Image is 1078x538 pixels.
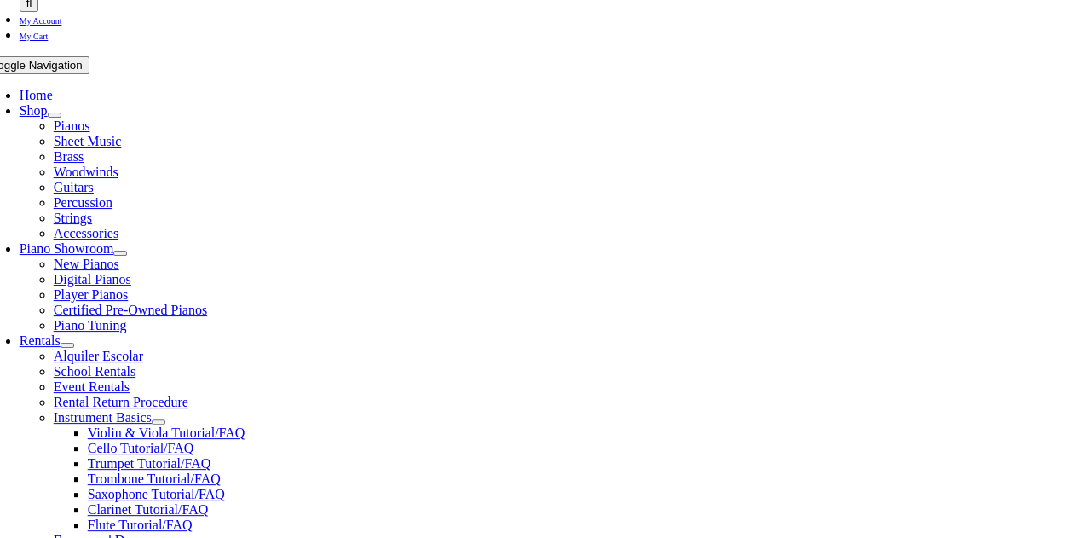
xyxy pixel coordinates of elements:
a: Flute Tutorial/FAQ [88,518,193,532]
a: Shop [20,103,48,118]
a: Pianos [54,119,90,133]
a: Player Pianos [54,287,129,302]
a: Home [20,88,53,102]
span: of 2 [187,4,213,23]
button: Open submenu of Shop [48,113,61,118]
a: Strings [54,211,92,225]
a: Cello Tutorial/FAQ [88,441,194,455]
a: Rental Return Procedure [54,395,188,409]
button: Open submenu of Instrument Basics [152,419,165,425]
span: My Account [20,16,62,26]
a: Trumpet Tutorial/FAQ [88,456,210,471]
a: Piano Showroom [20,241,114,256]
a: Percussion [54,195,112,210]
a: Violin & Viola Tutorial/FAQ [88,425,245,440]
a: My Account [20,12,62,26]
a: School Rentals [54,364,135,379]
a: Certified Pre-Owned Pianos [54,303,207,317]
a: Digital Pianos [54,272,131,286]
a: Guitars [54,180,94,194]
a: New Pianos [54,257,119,271]
button: Open submenu of Rentals [61,343,74,348]
a: Clarinet Tutorial/FAQ [88,502,209,517]
a: My Cart [20,27,49,42]
a: Accessories [54,226,118,240]
button: Open submenu of Piano Showroom [113,251,127,256]
a: Event Rentals [54,379,130,394]
a: Rentals [20,333,61,348]
a: Instrument Basics [54,410,152,425]
a: Trombone Tutorial/FAQ [88,471,221,486]
a: Sheet Music [54,134,122,148]
a: Piano Tuning [54,318,127,333]
span: My Cart [20,32,49,41]
a: Saxophone Tutorial/FAQ [88,487,225,501]
a: Brass [54,149,84,164]
select: Zoom [486,4,607,22]
a: Woodwinds [54,165,118,179]
input: Page [141,3,187,22]
a: Alquiler Escolar [54,349,143,363]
